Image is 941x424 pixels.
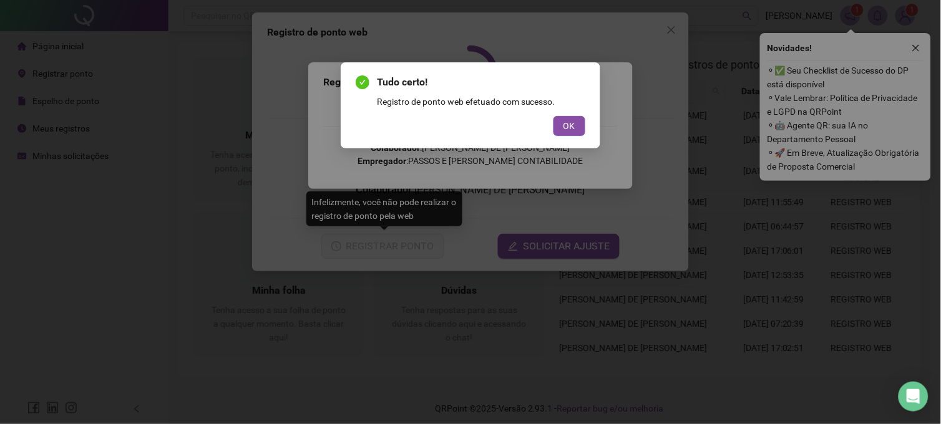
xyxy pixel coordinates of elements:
span: check-circle [356,75,369,89]
div: Registro de ponto web efetuado com sucesso. [377,95,585,108]
span: OK [563,119,575,133]
button: OK [553,116,585,136]
div: Open Intercom Messenger [899,382,929,412]
span: Tudo certo! [377,75,585,90]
